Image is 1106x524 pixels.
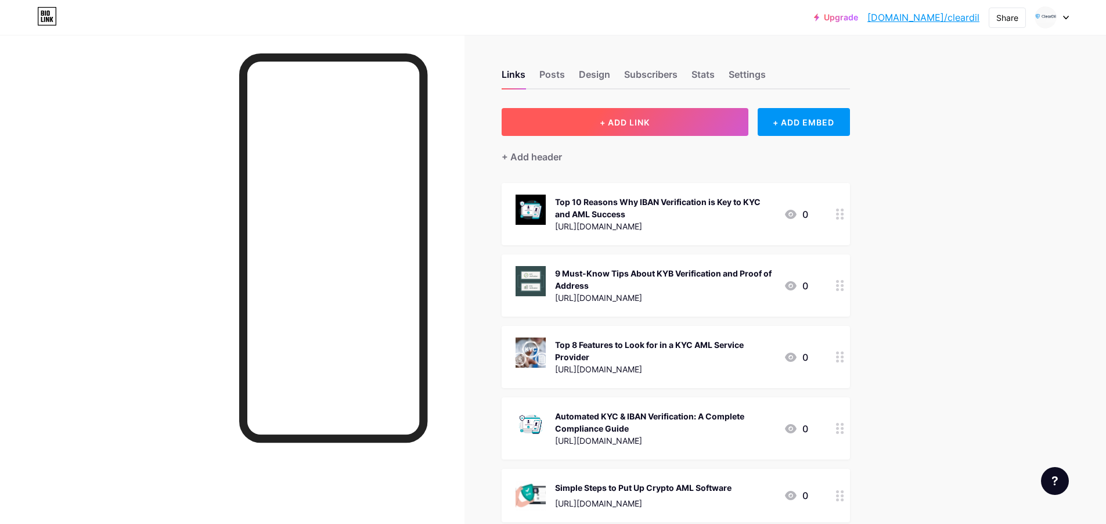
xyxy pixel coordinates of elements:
[867,10,979,24] a: [DOMAIN_NAME]/cleardil
[784,350,808,364] div: 0
[814,13,858,22] a: Upgrade
[691,67,715,88] div: Stats
[516,338,546,368] img: Top 8 Features to Look for in a KYC AML Service Provider
[600,117,650,127] span: + ADD LINK
[555,196,774,220] div: Top 10 Reasons Why IBAN Verification is Key to KYC and AML Success
[729,67,766,88] div: Settings
[1035,6,1057,28] img: Clear Dil
[516,195,546,225] img: Top 10 Reasons Why IBAN Verification is Key to KYC and AML Success
[555,220,774,232] div: [URL][DOMAIN_NAME]
[555,410,774,435] div: Automated KYC & IBAN Verification: A Complete Compliance Guide
[555,435,774,447] div: [URL][DOMAIN_NAME]
[784,207,808,221] div: 0
[784,279,808,293] div: 0
[555,363,774,375] div: [URL][DOMAIN_NAME]
[579,67,610,88] div: Design
[539,67,565,88] div: Posts
[516,409,546,439] img: Automated KYC & IBAN Verification: A Complete Compliance Guide
[502,108,748,136] button: + ADD LINK
[516,480,546,511] img: Simple Steps to Put Up Crypto AML Software
[555,267,774,292] div: 9 Must-Know Tips About KYB Verification and Proof of Address
[502,67,525,88] div: Links
[555,292,774,304] div: [URL][DOMAIN_NAME]
[502,150,562,164] div: + Add header
[516,266,546,296] img: 9 Must-Know Tips About KYB Verification and Proof of Address
[758,108,850,136] div: + ADD EMBED
[555,482,732,494] div: Simple Steps to Put Up Crypto AML Software
[624,67,678,88] div: Subscribers
[784,422,808,436] div: 0
[784,489,808,503] div: 0
[555,339,774,363] div: Top 8 Features to Look for in a KYC AML Service Provider
[555,497,732,509] div: [URL][DOMAIN_NAME]
[996,12,1018,24] div: Share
